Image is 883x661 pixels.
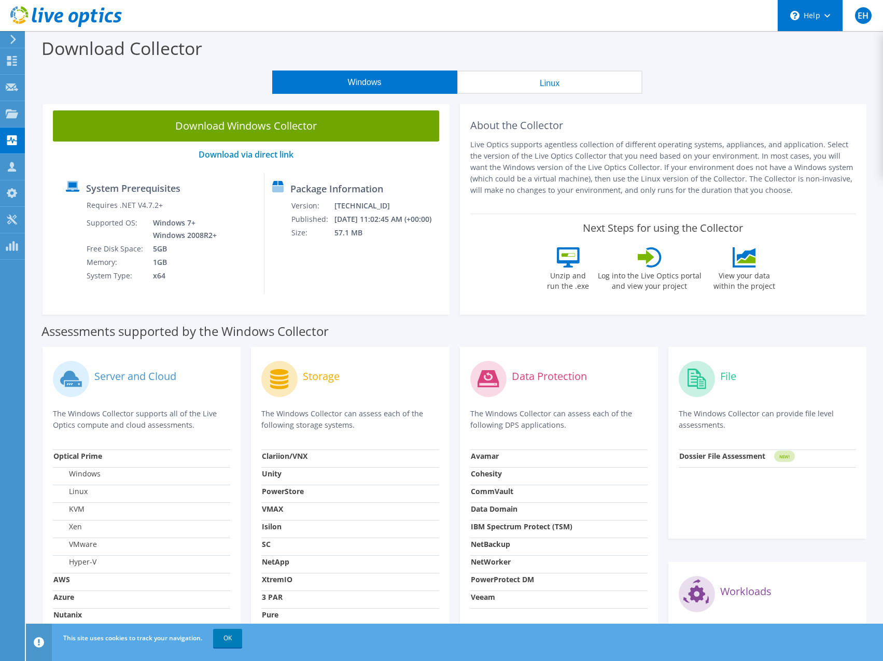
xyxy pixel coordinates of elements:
[291,199,333,213] td: Version:
[86,183,180,193] label: System Prerequisites
[53,610,82,620] strong: Nutanix
[855,7,872,24] span: EH
[53,469,101,479] label: Windows
[471,539,510,549] strong: NetBackup
[679,451,765,461] strong: Dossier File Assessment
[544,268,592,291] label: Unzip and run the .exe
[53,451,102,461] strong: Optical Prime
[86,216,145,242] td: Supported OS:
[199,149,293,160] a: Download via direct link
[720,371,736,382] label: File
[86,242,145,256] td: Free Disk Space:
[41,326,329,336] label: Assessments supported by the Windows Collector
[261,408,439,431] p: The Windows Collector can assess each of the following storage systems.
[145,216,219,242] td: Windows 7+ Windows 2008R2+
[790,11,800,20] svg: \n
[512,371,587,382] label: Data Protection
[583,222,743,234] label: Next Steps for using the Collector
[53,408,230,431] p: The Windows Collector supports all of the Live Optics compute and cloud assessments.
[145,269,219,283] td: x64
[86,256,145,269] td: Memory:
[213,629,242,648] a: OK
[53,592,74,602] strong: Azure
[707,268,782,291] label: View your data within the project
[334,199,445,213] td: [TECHNICAL_ID]
[291,226,333,240] td: Size:
[334,226,445,240] td: 57.1 MB
[53,557,96,567] label: Hyper-V
[262,504,283,514] strong: VMAX
[471,574,534,584] strong: PowerProtect DM
[679,408,856,431] p: The Windows Collector can provide file level assessments.
[471,469,502,479] strong: Cohesity
[41,36,202,60] label: Download Collector
[457,71,642,94] button: Linux
[53,486,88,497] label: Linux
[470,139,857,196] p: Live Optics supports agentless collection of different operating systems, appliances, and applica...
[471,522,572,531] strong: IBM Spectrum Protect (TSM)
[53,574,70,584] strong: AWS
[471,486,513,496] strong: CommVault
[262,522,282,531] strong: Isilon
[262,592,283,602] strong: 3 PAR
[272,71,457,94] button: Windows
[679,623,856,646] p: The Windows Collector can assess each of the following applications.
[145,256,219,269] td: 1GB
[145,242,219,256] td: 5GB
[94,371,176,382] label: Server and Cloud
[262,610,278,620] strong: Pure
[720,586,772,597] label: Workloads
[262,451,307,461] strong: Clariion/VNX
[262,539,271,549] strong: SC
[303,371,340,382] label: Storage
[53,110,439,142] a: Download Windows Collector
[262,574,292,584] strong: XtremIO
[87,200,163,210] label: Requires .NET V4.7.2+
[290,184,383,194] label: Package Information
[53,504,85,514] label: KVM
[86,269,145,283] td: System Type:
[779,454,789,459] tspan: NEW!
[471,592,495,602] strong: Veeam
[262,469,282,479] strong: Unity
[63,634,202,642] span: This site uses cookies to track your navigation.
[53,522,82,532] label: Xen
[471,451,499,461] strong: Avamar
[471,557,511,567] strong: NetWorker
[470,119,857,132] h2: About the Collector
[262,557,289,567] strong: NetApp
[262,486,304,496] strong: PowerStore
[291,213,333,226] td: Published:
[470,408,648,431] p: The Windows Collector can assess each of the following DPS applications.
[53,539,97,550] label: VMware
[597,268,702,291] label: Log into the Live Optics portal and view your project
[471,504,517,514] strong: Data Domain
[334,213,445,226] td: [DATE] 11:02:45 AM (+00:00)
